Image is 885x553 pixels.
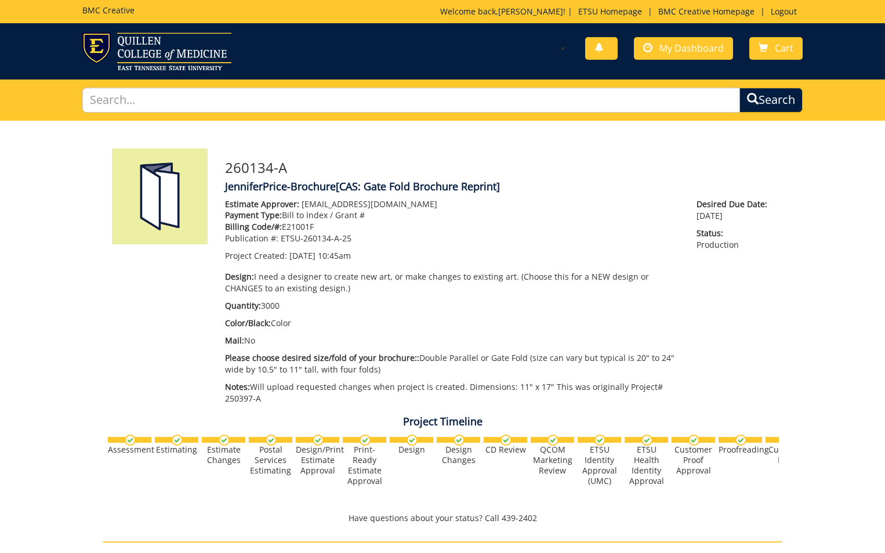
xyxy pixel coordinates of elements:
img: checkmark [219,435,230,446]
span: [CAS: Gate Fold Brochure Reprint] [336,179,500,193]
a: ETSU Homepage [572,6,648,17]
div: Print-Ready Estimate Approval [343,444,386,486]
p: Have questions about your status? Call 439-2402 [103,512,782,524]
div: ETSU Identity Approval (UMC) [578,444,621,486]
p: No [225,335,679,346]
h5: BMC Creative [82,6,135,15]
div: Estimate Changes [202,444,245,465]
span: ETSU-260134-A-25 [281,233,351,244]
input: Search... [82,88,740,113]
img: checkmark [547,435,558,446]
img: checkmark [594,435,605,446]
a: My Dashboard [634,37,733,60]
p: Will upload requested changes when project is created. Dimensions: 11" x 17" This was originally ... [225,381,679,404]
div: Customer Edits [766,444,809,465]
div: Design/Print Estimate Approval [296,444,339,476]
span: Notes: [225,381,250,392]
button: Search [739,88,803,113]
span: Mail: [225,335,244,346]
img: checkmark [407,435,418,446]
img: checkmark [735,435,746,446]
span: Quantity: [225,300,261,311]
span: Estimate Approver: [225,198,299,209]
img: checkmark [360,435,371,446]
span: Payment Type: [225,209,282,221]
h3: 260134-A [225,160,773,175]
img: checkmark [500,435,512,446]
p: [EMAIL_ADDRESS][DOMAIN_NAME] [225,198,679,210]
div: Customer Proof Approval [672,444,715,476]
p: 3000 [225,300,679,312]
img: checkmark [266,435,277,446]
div: ETSU Health Identity Approval [625,444,668,486]
img: Product featured image [112,149,208,244]
img: checkmark [313,435,324,446]
p: E21001F [225,221,679,233]
div: Proofreading [719,444,762,455]
span: Desired Due Date: [697,198,773,210]
span: Status: [697,227,773,239]
h4: Project Timeline [103,416,782,428]
span: My Dashboard [659,42,724,55]
p: Bill to Index / Grant # [225,209,679,221]
p: [DATE] [697,198,773,222]
p: Welcome back, ! | | | [440,6,803,17]
a: Cart [749,37,803,60]
div: Estimating [155,444,198,455]
a: Logout [765,6,803,17]
div: Assessment [108,444,151,455]
span: Billing Code/#: [225,221,282,232]
img: checkmark [641,435,652,446]
span: Please choose desired size/fold of your brochure:: [225,352,419,363]
img: checkmark [172,435,183,446]
span: [DATE] 10:45am [289,250,351,261]
a: [PERSON_NAME] [498,6,563,17]
span: Publication #: [225,233,278,244]
p: Production [697,227,773,251]
a: BMC Creative Homepage [652,6,760,17]
div: Design [390,444,433,455]
p: I need a designer to create new art, or make changes to existing art. (Choose this for a NEW desi... [225,271,679,294]
div: Postal Services Estimating [249,444,292,476]
span: Cart [775,42,793,55]
h4: JenniferPrice-Brochure [225,181,773,193]
span: Design: [225,271,254,282]
div: QCOM Marketing Review [531,444,574,476]
img: ETSU logo [82,32,231,70]
span: Project Created: [225,250,287,261]
div: CD Review [484,444,527,455]
span: Color/Black: [225,317,271,328]
img: checkmark [125,435,136,446]
img: checkmark [454,435,465,446]
p: Double Parallel or Gate Fold (size can vary but typical is 20" to 24" wide by 10.5" to 11" tall, ... [225,352,679,375]
img: checkmark [688,435,699,446]
p: Color [225,317,679,329]
div: Design Changes [437,444,480,465]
